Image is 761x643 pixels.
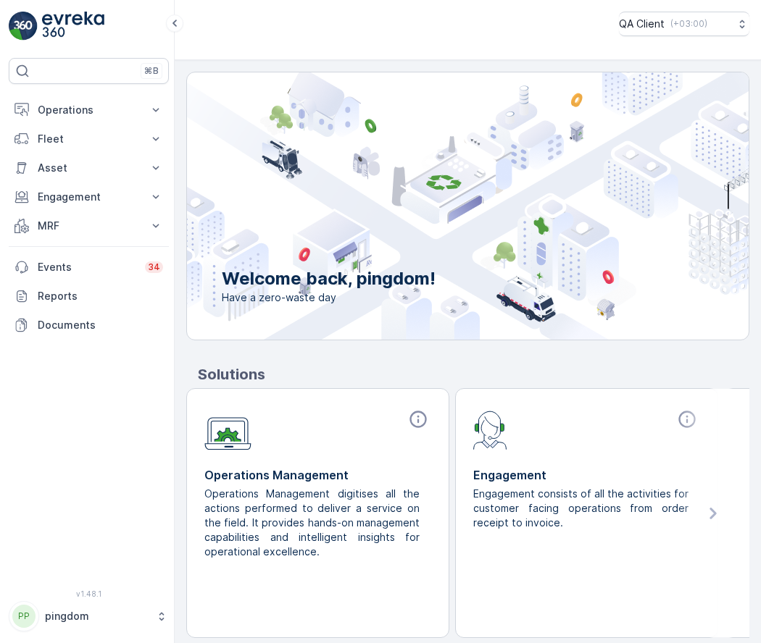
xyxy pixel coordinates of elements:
[9,125,169,154] button: Fleet
[9,601,169,631] button: PPpingdom
[222,267,436,290] p: Welcome back, pingdom!
[38,132,140,146] p: Fleet
[38,190,140,204] p: Engagement
[473,466,700,484] p: Engagement
[222,290,436,305] span: Have a zero-waste day
[473,487,689,530] p: Engagement consists of all the activities for customer facing operations from order receipt to in...
[9,12,38,41] img: logo
[204,466,431,484] p: Operations Management
[670,18,707,30] p: ( +03:00 )
[38,103,140,117] p: Operations
[619,12,749,36] button: QA Client(+03:00)
[12,605,36,628] div: PP
[9,154,169,182] button: Asset
[38,260,136,274] p: Events
[9,311,169,340] a: Documents
[619,17,665,31] p: QA Client
[38,219,140,233] p: MRF
[144,65,159,77] p: ⌘B
[204,487,420,559] p: Operations Management digitises all the actions performed to deliver a service on the field. It p...
[148,261,160,273] p: 34
[9,96,169,125] button: Operations
[9,282,169,311] a: Reports
[9,182,169,211] button: Engagement
[42,12,104,41] img: logo_light-DOdMpM7g.png
[198,363,749,385] p: Solutions
[204,409,251,450] img: module-icon
[38,318,163,332] p: Documents
[38,289,163,303] p: Reports
[45,609,149,623] p: pingdom
[9,589,169,598] span: v 1.48.1
[9,253,169,282] a: Events34
[9,211,169,240] button: MRF
[38,161,140,175] p: Asset
[473,409,507,450] img: module-icon
[122,72,749,340] img: city illustration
